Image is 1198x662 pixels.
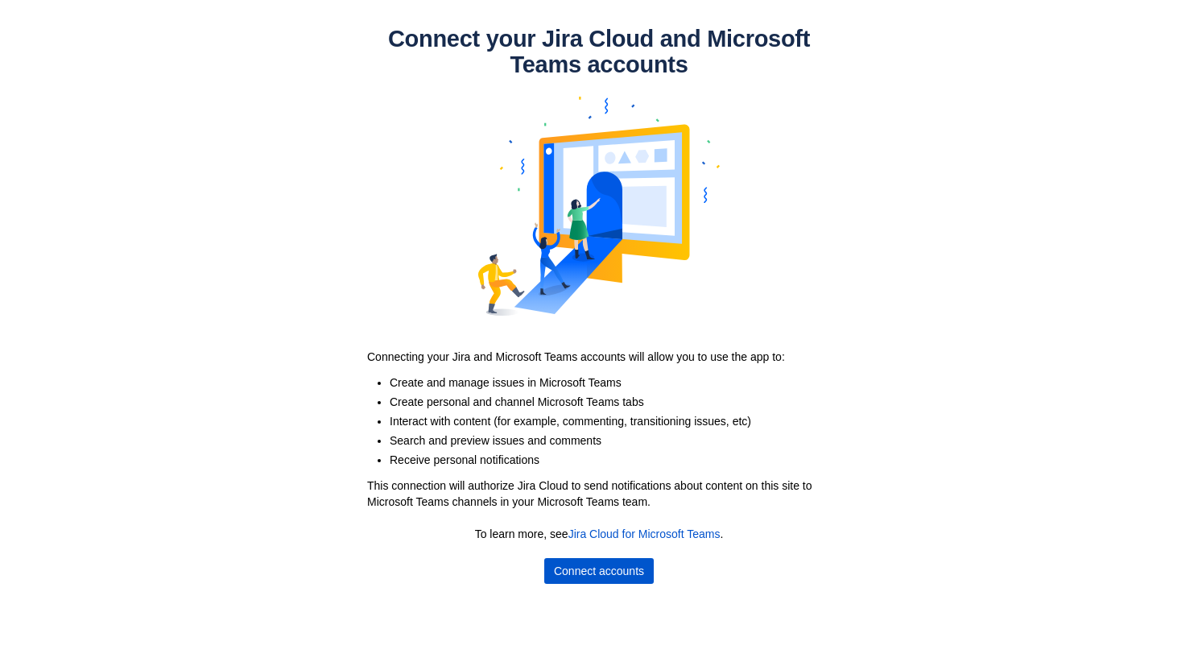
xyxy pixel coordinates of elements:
li: Receive personal notifications [390,452,841,468]
img: account-mapping.svg [478,77,720,335]
li: Create and manage issues in Microsoft Teams [390,374,841,391]
span: Connect accounts [554,558,644,584]
button: Connect accounts [544,558,654,584]
p: To learn more, see . [374,526,824,542]
h1: Connect your Jira Cloud and Microsoft Teams accounts [357,26,841,77]
p: Connecting your Jira and Microsoft Teams accounts will allow you to use the app to: [367,349,831,365]
p: This connection will authorize Jira Cloud to send notifications about content on this site to Mic... [367,478,831,510]
li: Create personal and channel Microsoft Teams tabs [390,394,841,410]
a: Jira Cloud for Microsoft Teams [568,528,721,540]
li: Search and preview issues and comments [390,432,841,449]
li: Interact with content (for example, commenting, transitioning issues, etc) [390,413,841,429]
